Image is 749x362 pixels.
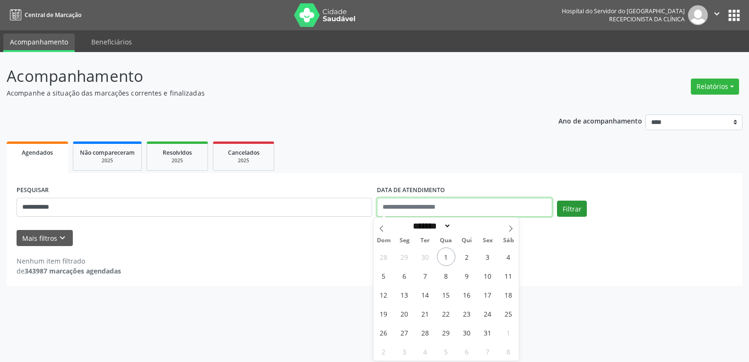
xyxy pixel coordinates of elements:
p: Acompanhe a situação das marcações correntes e finalizadas [7,88,522,98]
div: 2025 [154,157,201,164]
span: Outubro 3, 2025 [479,247,497,266]
span: Outubro 31, 2025 [479,323,497,342]
label: PESQUISAR [17,183,49,198]
span: Outubro 12, 2025 [374,285,393,304]
span: Outubro 16, 2025 [458,285,476,304]
span: Novembro 6, 2025 [458,342,476,361]
span: Outubro 23, 2025 [458,304,476,323]
p: Acompanhamento [7,64,522,88]
span: Setembro 29, 2025 [395,247,414,266]
span: Outubro 20, 2025 [395,304,414,323]
span: Novembro 2, 2025 [374,342,393,361]
button: Relatórios [691,79,739,95]
span: Outubro 24, 2025 [479,304,497,323]
a: Beneficiários [85,34,139,50]
select: Month [410,221,452,231]
button: Filtrar [557,201,587,217]
span: Setembro 30, 2025 [416,247,435,266]
span: Outubro 18, 2025 [499,285,518,304]
a: Central de Marcação [7,7,81,23]
span: Outubro 27, 2025 [395,323,414,342]
span: Qui [456,238,477,244]
span: Outubro 25, 2025 [499,304,518,323]
span: Outubro 28, 2025 [416,323,435,342]
i: keyboard_arrow_down [57,233,68,243]
span: Outubro 17, 2025 [479,285,497,304]
span: Outubro 14, 2025 [416,285,435,304]
button:  [708,5,726,25]
span: Outubro 21, 2025 [416,304,435,323]
div: de [17,266,121,276]
span: Central de Marcação [25,11,81,19]
span: Novembro 4, 2025 [416,342,435,361]
span: Não compareceram [80,149,135,157]
span: Agendados [22,149,53,157]
span: Outubro 9, 2025 [458,266,476,285]
span: Outubro 7, 2025 [416,266,435,285]
span: Outubro 19, 2025 [374,304,393,323]
span: Outubro 6, 2025 [395,266,414,285]
span: Outubro 29, 2025 [437,323,455,342]
span: Setembro 28, 2025 [374,247,393,266]
span: Outubro 22, 2025 [437,304,455,323]
i:  [712,9,722,19]
p: Ano de acompanhamento [558,115,642,126]
div: Hospital do Servidor do [GEOGRAPHIC_DATA] [562,7,685,15]
button: apps [726,7,742,24]
span: Novembro 7, 2025 [479,342,497,361]
span: Seg [394,238,415,244]
img: img [688,5,708,25]
label: DATA DE ATENDIMENTO [377,183,445,198]
span: Outubro 26, 2025 [374,323,393,342]
span: Novembro 8, 2025 [499,342,518,361]
span: Outubro 4, 2025 [499,247,518,266]
span: Outubro 1, 2025 [437,247,455,266]
button: Mais filtroskeyboard_arrow_down [17,230,73,247]
span: Qua [435,238,456,244]
span: Outubro 8, 2025 [437,266,455,285]
div: Nenhum item filtrado [17,256,121,266]
span: Cancelados [228,149,260,157]
span: Outubro 10, 2025 [479,266,497,285]
span: Sáb [498,238,519,244]
span: Sex [477,238,498,244]
span: Novembro 5, 2025 [437,342,455,361]
span: Recepcionista da clínica [609,15,685,23]
span: Ter [415,238,435,244]
span: Outubro 13, 2025 [395,285,414,304]
strong: 343987 marcações agendadas [25,266,121,275]
span: Outubro 2, 2025 [458,247,476,266]
div: 2025 [220,157,267,164]
span: Novembro 1, 2025 [499,323,518,342]
div: 2025 [80,157,135,164]
span: Resolvidos [163,149,192,157]
a: Acompanhamento [3,34,75,52]
input: Year [451,221,482,231]
span: Outubro 30, 2025 [458,323,476,342]
span: Dom [374,238,394,244]
span: Novembro 3, 2025 [395,342,414,361]
span: Outubro 11, 2025 [499,266,518,285]
span: Outubro 15, 2025 [437,285,455,304]
span: Outubro 5, 2025 [374,266,393,285]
